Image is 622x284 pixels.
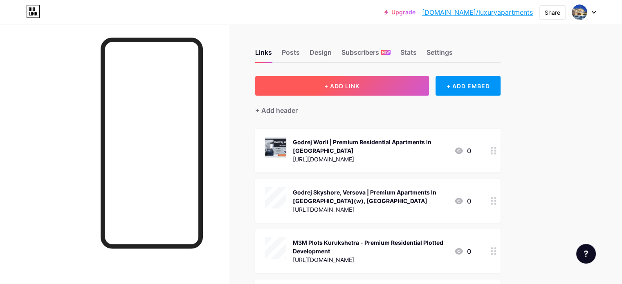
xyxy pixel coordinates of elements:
a: [DOMAIN_NAME]/luxuryapartments [422,7,533,17]
button: + ADD LINK [255,76,429,96]
div: 0 [454,146,471,156]
div: Godrej Skyshore, Versova | Premium Apartments In [GEOGRAPHIC_DATA](w), [GEOGRAPHIC_DATA] [293,188,447,205]
div: Stats [400,47,417,62]
div: Settings [427,47,453,62]
div: M3M Plots Kurukshetra - Premium Residential Plotted Development [293,238,447,255]
div: [URL][DOMAIN_NAME] [293,155,447,163]
div: + Add header [255,105,298,115]
div: Godrej Worli | Premium Residential Apartments In [GEOGRAPHIC_DATA] [293,138,447,155]
div: Links [255,47,272,62]
div: Share [545,8,560,17]
div: Posts [282,47,300,62]
span: NEW [382,50,390,55]
div: Subscribers [341,47,391,62]
a: Upgrade [384,9,415,16]
div: Design [310,47,332,62]
span: + ADD LINK [324,83,359,89]
div: [URL][DOMAIN_NAME] [293,255,447,264]
img: Godrej Worli | Premium Residential Apartments In Mumbai [265,137,286,158]
div: 0 [454,196,471,206]
div: + ADD EMBED [436,76,501,96]
div: [URL][DOMAIN_NAME] [293,205,447,214]
img: luxuryapartments [572,4,587,20]
div: 0 [454,246,471,256]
